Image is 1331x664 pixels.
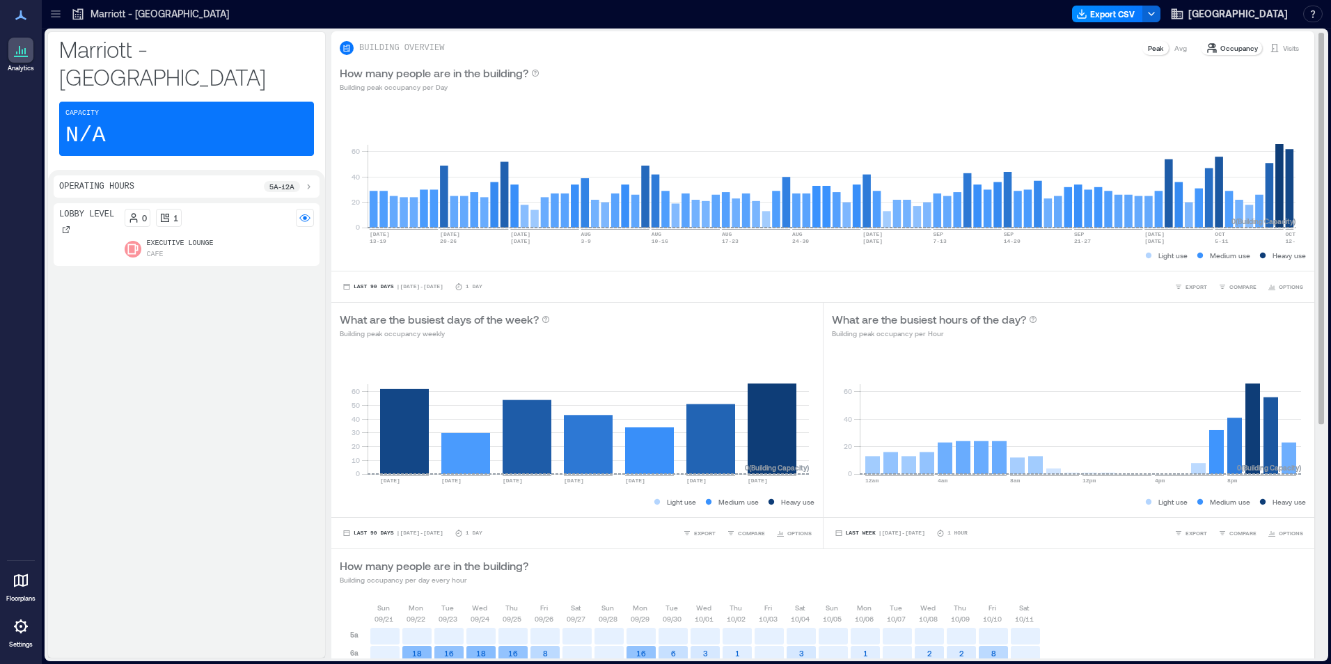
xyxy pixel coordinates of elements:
[352,428,360,436] tspan: 30
[508,649,518,658] text: 16
[1279,529,1303,537] span: OPTIONS
[1082,477,1096,484] text: 12pm
[571,602,581,613] p: Sat
[407,613,425,624] p: 09/22
[340,280,446,294] button: Last 90 Days |[DATE]-[DATE]
[90,7,229,21] p: Marriott - [GEOGRAPHIC_DATA]
[1265,280,1306,294] button: OPTIONS
[6,594,36,603] p: Floorplans
[764,602,772,613] p: Fri
[1015,613,1034,624] p: 10/11
[340,65,528,81] p: How many people are in the building?
[1004,238,1021,244] text: 14-20
[1072,6,1143,22] button: Export CSV
[832,328,1037,339] p: Building peak occupancy per Hour
[412,649,422,658] text: 18
[8,64,34,72] p: Analytics
[625,477,645,484] text: [DATE]
[847,469,851,477] tspan: 0
[1286,231,1296,237] text: OCT
[564,477,584,484] text: [DATE]
[409,602,423,613] p: Mon
[1279,283,1303,291] span: OPTIONS
[694,529,716,537] span: EXPORT
[352,198,360,206] tspan: 20
[352,147,360,155] tspan: 60
[735,649,740,658] text: 1
[832,311,1026,328] p: What are the busiest hours of the day?
[340,311,539,328] p: What are the busiest days of the week?
[799,649,804,658] text: 3
[581,231,592,237] text: AUG
[832,526,928,540] button: Last Week |[DATE]-[DATE]
[4,610,38,653] a: Settings
[1210,496,1250,507] p: Medium use
[843,442,851,450] tspan: 20
[1210,250,1250,261] p: Medium use
[535,613,553,624] p: 09/26
[1148,42,1163,54] p: Peak
[352,442,360,450] tspan: 20
[1215,526,1259,540] button: COMPARE
[1188,7,1288,21] span: [GEOGRAPHIC_DATA]
[440,231,460,237] text: [DATE]
[503,477,523,484] text: [DATE]
[667,496,696,507] p: Light use
[581,238,592,244] text: 3-9
[1010,477,1021,484] text: 8am
[1166,3,1292,25] button: [GEOGRAPHIC_DATA]
[1155,477,1165,484] text: 4pm
[887,613,906,624] p: 10/07
[471,613,489,624] p: 09/24
[352,401,360,409] tspan: 50
[439,613,457,624] p: 09/23
[865,477,879,484] text: 12am
[718,496,759,507] p: Medium use
[919,613,938,624] p: 10/08
[795,602,805,613] p: Sat
[1229,283,1257,291] span: COMPARE
[1019,602,1029,613] p: Sat
[352,456,360,464] tspan: 10
[738,529,765,537] span: COMPARE
[823,613,842,624] p: 10/05
[540,602,548,613] p: Fri
[543,649,548,658] text: 8
[671,649,676,658] text: 6
[696,602,711,613] p: Wed
[472,602,487,613] p: Wed
[3,33,38,77] a: Analytics
[1172,526,1210,540] button: EXPORT
[633,602,647,613] p: Mon
[652,238,668,244] text: 10-16
[855,613,874,624] p: 10/06
[1004,231,1014,237] text: SEP
[863,238,883,244] text: [DATE]
[843,415,851,423] tspan: 40
[636,649,646,658] text: 16
[1186,283,1207,291] span: EXPORT
[1144,238,1165,244] text: [DATE]
[147,249,164,260] p: Cafe
[934,231,944,237] text: SEP
[1283,42,1299,54] p: Visits
[954,602,966,613] p: Thu
[142,212,147,223] p: 0
[1174,42,1187,54] p: Avg
[476,649,486,658] text: 18
[890,602,902,613] p: Tue
[1215,280,1259,294] button: COMPARE
[1273,250,1306,261] p: Heavy use
[947,529,968,537] p: 1 Hour
[631,613,649,624] p: 09/29
[652,231,662,237] text: AUG
[350,647,359,658] p: 6a
[9,640,33,649] p: Settings
[843,387,851,395] tspan: 60
[2,564,40,607] a: Floorplans
[444,649,454,658] text: 16
[663,613,682,624] p: 09/30
[466,283,482,291] p: 1 Day
[665,602,678,613] p: Tue
[440,238,457,244] text: 20-26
